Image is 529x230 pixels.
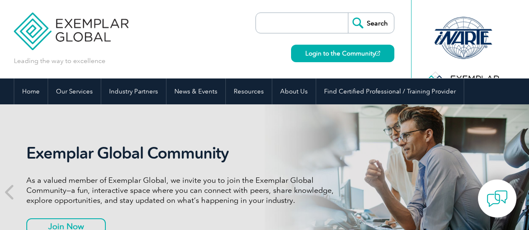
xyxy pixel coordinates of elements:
[316,78,464,104] a: Find Certified Professional / Training Provider
[376,51,380,56] img: open_square.png
[48,78,101,104] a: Our Services
[348,13,394,33] input: Search
[272,78,316,104] a: About Us
[101,78,166,104] a: Industry Partners
[226,78,272,104] a: Resources
[487,188,508,209] img: contact-chat.png
[26,175,340,205] p: As a valued member of Exemplar Global, we invite you to join the Exemplar Global Community—a fun,...
[166,78,225,104] a: News & Events
[291,45,394,62] a: Login to the Community
[14,78,48,104] a: Home
[14,56,105,66] p: Leading the way to excellence
[26,144,340,163] h2: Exemplar Global Community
